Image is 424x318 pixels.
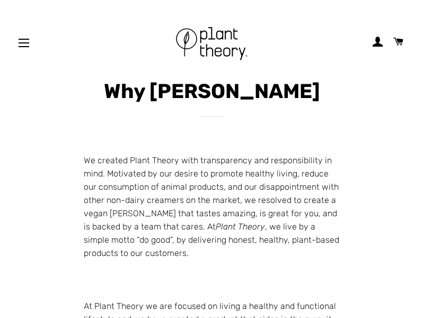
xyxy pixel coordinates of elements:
span: We created Plant Theory with transparency and responsibility in mind. Motivated by our desire to ... [84,155,339,232]
img: Plant Theory [172,8,252,77]
h1: Why [PERSON_NAME] [50,77,374,105]
span: At [207,222,216,232]
span: , we live by a simple motto “do good”, by delivering honest, healthy, plant-based products to our... [84,222,339,258]
span: Plant Theory [216,222,265,232]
